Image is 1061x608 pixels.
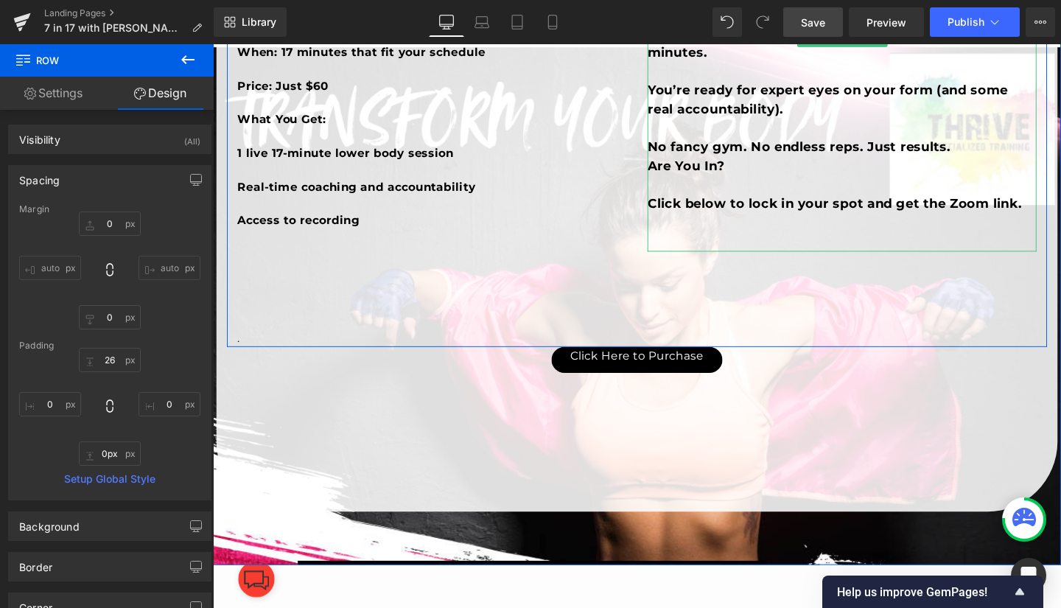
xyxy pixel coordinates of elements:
[837,583,1029,601] button: Show survey - Help us improve GemPages!
[26,37,122,51] strong: Price: Just $60
[948,16,984,28] span: Publish
[457,41,836,77] b: You’re ready for expert eyes on your form (and some real accountability).
[866,15,906,30] span: Preview
[19,340,200,351] div: Padding
[748,7,777,37] button: Redo
[457,120,538,136] b: Are You In?
[19,166,60,186] div: Spacing
[930,7,1020,37] button: Publish
[214,7,287,37] a: New Library
[849,7,924,37] a: Preview
[19,392,81,416] input: 0
[535,7,570,37] a: Mobile
[19,473,200,485] a: Setup Global Style
[44,22,186,34] span: 7 in 17 with [PERSON_NAME]
[139,392,200,416] input: 0
[107,77,214,110] a: Design
[44,7,214,19] a: Landing Pages
[184,125,200,150] div: (All)
[1011,558,1046,593] div: Open Intercom Messenger
[712,7,742,37] button: Undo
[19,125,60,146] div: Visibility
[356,318,536,346] a: Click Here to Purchase
[457,160,850,176] b: Click below to lock in your spot and get the Zoom link.
[429,7,464,37] a: Desktop
[19,512,80,533] div: Background
[376,320,516,337] span: Click Here to Purchase
[837,585,1011,599] span: Help us improve GemPages!
[464,7,500,37] a: Laptop
[1026,7,1055,37] button: More
[26,301,435,318] p: .
[26,178,154,192] strong: Access to recording
[15,44,162,77] span: Row
[79,348,141,372] input: 0
[242,15,276,29] span: Library
[19,204,200,214] div: Margin
[457,100,776,116] b: No fancy gym. No endless reps. Just results.
[500,7,535,37] a: Tablet
[79,441,141,466] input: 0
[79,212,141,236] input: 0
[26,1,287,15] strong: When: 17 minutes that fit your schedule
[19,553,52,573] div: Border
[26,72,119,86] strong: What You Get:
[19,256,81,280] input: 0
[26,143,276,157] strong: Real-time coaching and accountability
[79,305,141,329] input: 0
[26,108,253,122] strong: 1 live 17-minute lower body session
[139,256,200,280] input: 0
[801,15,825,30] span: Save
